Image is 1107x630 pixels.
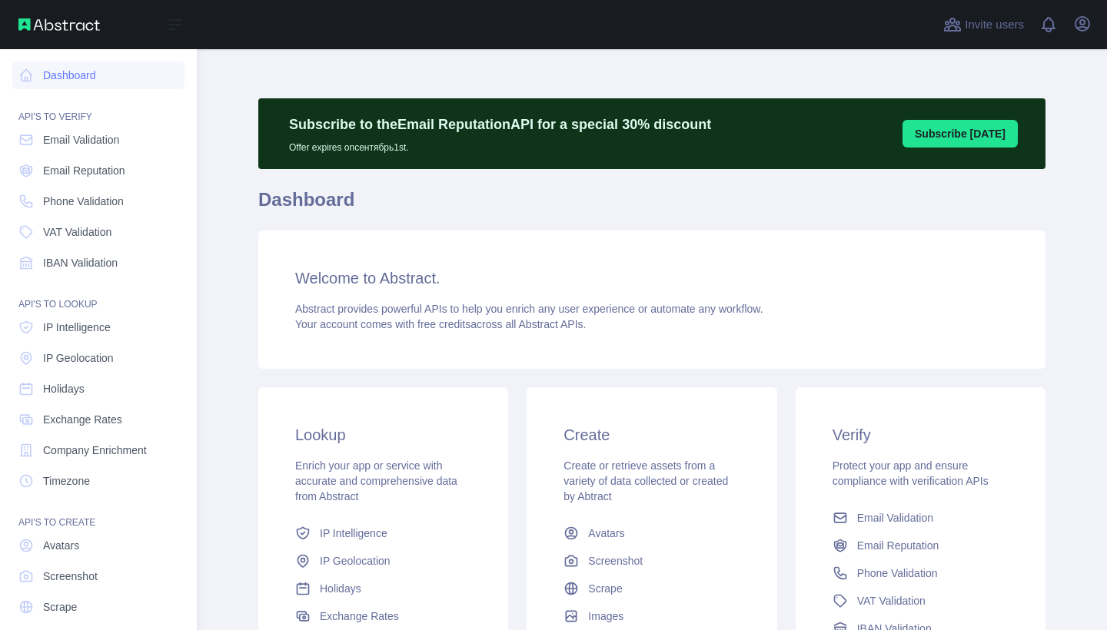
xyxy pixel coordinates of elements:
h3: Welcome to Abstract. [295,267,1009,289]
span: Holidays [43,381,85,396]
h3: Lookup [295,424,471,446]
span: IP Intelligence [320,526,387,541]
h1: Dashboard [258,187,1045,224]
a: Scrape [557,575,746,602]
a: Avatars [557,519,746,547]
span: IP Geolocation [320,553,391,569]
a: Phone Validation [826,559,1015,587]
a: Email Validation [12,126,184,154]
span: Screenshot [43,569,98,584]
img: Abstract API [18,18,100,31]
span: VAT Validation [857,593,926,608]
span: Phone Validation [857,565,938,581]
a: VAT Validation [12,218,184,246]
a: Avatars [12,532,184,559]
p: Subscribe to the Email Reputation API for a special 30 % discount [289,114,711,135]
a: Email Reputation [826,532,1015,559]
a: Email Validation [826,504,1015,532]
span: Exchange Rates [320,608,399,624]
span: Your account comes with across all Abstract APIs. [295,318,586,330]
a: IP Intelligence [289,519,477,547]
span: Images [588,608,623,624]
span: Protect your app and ensure compliance with verification APIs [833,459,989,487]
p: Offer expires on сентябрь 1st. [289,135,711,154]
span: Exchange Rates [43,412,122,427]
a: IBAN Validation [12,249,184,277]
span: IP Geolocation [43,350,114,366]
span: Email Reputation [43,163,125,178]
span: Timezone [43,473,90,489]
a: IP Geolocation [12,344,184,372]
a: Images [557,602,746,630]
span: Avatars [588,526,624,541]
span: Create or retrieve assets from a variety of data collected or created by Abtract [563,459,728,502]
button: Invite users [940,12,1027,37]
div: API'S TO LOOKUP [12,280,184,310]
span: Email Reputation [857,538,939,553]
span: Enrich your app or service with accurate and comprehensive data from Abstract [295,459,457,502]
a: Scrape [12,593,184,621]
span: Avatars [43,538,79,553]
span: IP Intelligence [43,320,111,335]
span: Screenshot [588,553,643,569]
h3: Create [563,424,740,446]
span: Email Validation [857,510,933,526]
div: API'S TO VERIFY [12,92,184,123]
a: Screenshot [557,547,746,575]
span: Holidays [320,581,361,596]
a: Screenshot [12,562,184,590]
a: Company Enrichment [12,436,184,464]
div: API'S TO CREATE [12,498,184,529]
a: Holidays [289,575,477,602]
a: Timezone [12,467,184,495]
span: Scrape [43,599,77,615]
span: free credits [417,318,470,330]
span: Phone Validation [43,194,124,209]
a: Exchange Rates [12,406,184,433]
span: VAT Validation [43,224,111,240]
span: Company Enrichment [43,443,147,458]
a: Email Reputation [12,157,184,184]
a: IP Intelligence [12,313,184,341]
span: Invite users [965,16,1024,34]
a: Phone Validation [12,187,184,215]
a: Dashboard [12,61,184,89]
span: Abstract provides powerful APIs to help you enrich any user experience or automate any workflow. [295,303,763,315]
span: Scrape [588,581,622,596]
span: Email Validation [43,132,119,148]
a: VAT Validation [826,587,1015,615]
a: IP Geolocation [289,547,477,575]
h3: Verify [833,424,1009,446]
button: Subscribe [DATE] [903,120,1018,148]
span: IBAN Validation [43,255,118,270]
a: Holidays [12,375,184,403]
a: Exchange Rates [289,602,477,630]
